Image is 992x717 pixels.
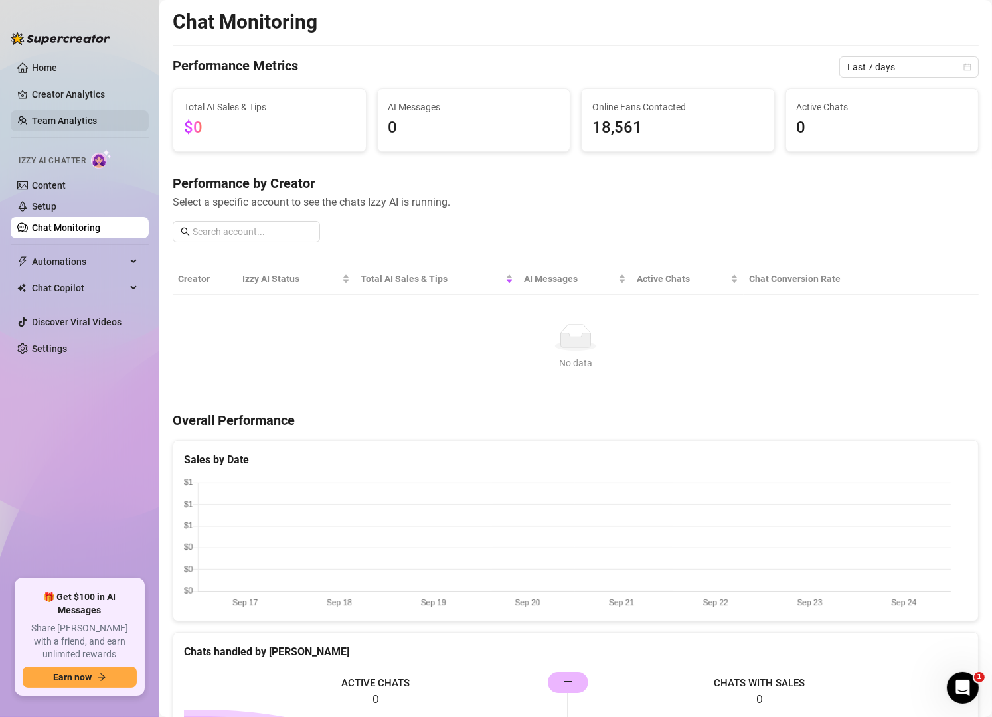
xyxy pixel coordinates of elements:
span: Share [PERSON_NAME] with a friend, and earn unlimited rewards [23,622,137,661]
th: Chat Conversion Rate [744,264,898,295]
div: Sales by Date [184,451,967,468]
span: Select a specific account to see the chats Izzy AI is running. [173,194,979,210]
a: Team Analytics [32,116,97,126]
span: search [181,227,190,236]
span: Active Chats [797,100,968,114]
span: Earn now [53,672,92,682]
span: Last 7 days [847,57,971,77]
h4: Performance by Creator [173,174,979,193]
img: logo-BBDzfeDw.svg [11,32,110,45]
span: Izzy AI Chatter [19,155,86,167]
th: Active Chats [631,264,744,295]
h2: Chat Monitoring [173,9,317,35]
span: Izzy AI Status [242,272,339,286]
th: Izzy AI Status [237,264,355,295]
img: Chat Copilot [17,283,26,293]
span: 0 [388,116,560,141]
span: AI Messages [524,272,616,286]
button: Earn nowarrow-right [23,667,137,688]
h4: Performance Metrics [173,56,298,78]
span: 🎁 Get $100 in AI Messages [23,591,137,617]
a: Settings [32,343,67,354]
div: Chats handled by [PERSON_NAME] [184,643,967,660]
a: Content [32,180,66,191]
span: calendar [963,63,971,71]
span: Chat Copilot [32,278,126,299]
a: Home [32,62,57,73]
a: Setup [32,201,56,212]
span: Online Fans Contacted [592,100,764,114]
iframe: Intercom live chat [947,672,979,704]
span: 1 [974,672,985,682]
span: Total AI Sales & Tips [361,272,503,286]
span: arrow-right [97,673,106,682]
span: $0 [184,118,203,137]
span: AI Messages [388,100,560,114]
th: Total AI Sales & Tips [355,264,519,295]
input: Search account... [193,224,312,239]
img: AI Chatter [91,149,112,169]
a: Creator Analytics [32,84,138,105]
span: Automations [32,251,126,272]
span: Total AI Sales & Tips [184,100,355,114]
span: Active Chats [637,272,728,286]
h4: Overall Performance [173,411,979,430]
span: thunderbolt [17,256,28,267]
div: No data [183,356,968,370]
a: Discover Viral Videos [32,317,122,327]
span: 18,561 [592,116,764,141]
th: AI Messages [519,264,632,295]
a: Chat Monitoring [32,222,100,233]
th: Creator [173,264,237,295]
span: 0 [797,116,968,141]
